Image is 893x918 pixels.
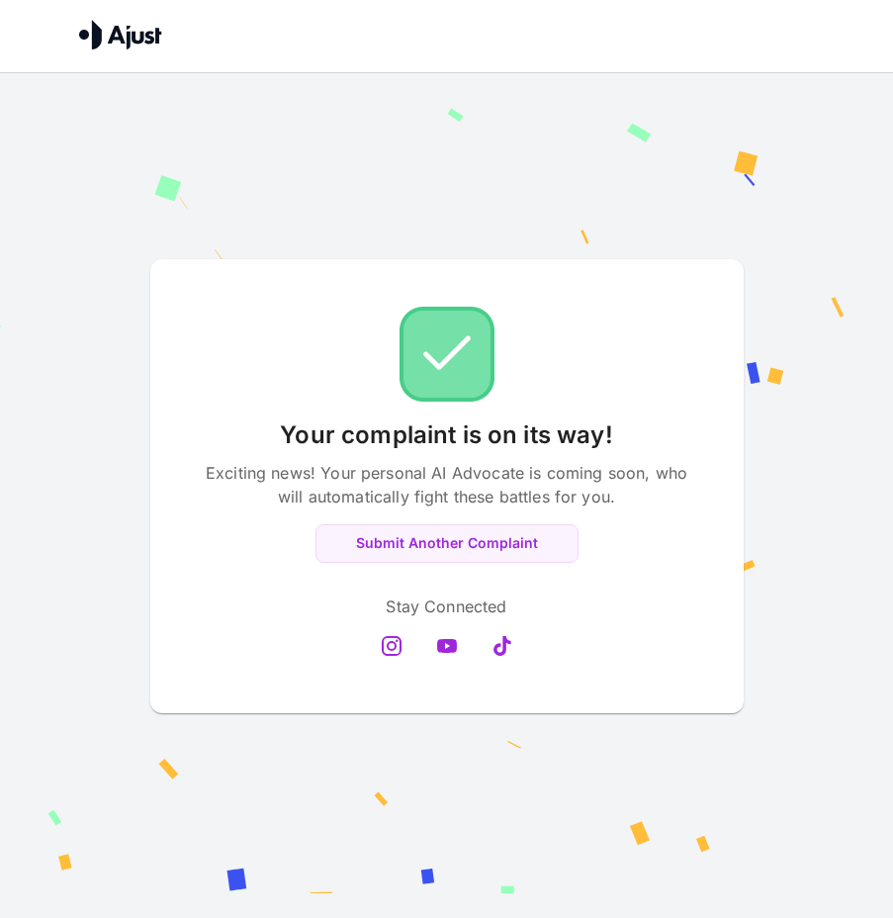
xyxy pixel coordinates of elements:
[79,20,162,49] img: Ajust
[400,307,494,402] img: Check!
[200,461,694,508] p: Exciting news! Your personal AI Advocate is coming soon, who will automatically fight these battl...
[315,524,579,563] button: Submit Another Complaint
[280,417,612,453] p: Your complaint is on its way!
[386,595,506,618] p: Stay Connected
